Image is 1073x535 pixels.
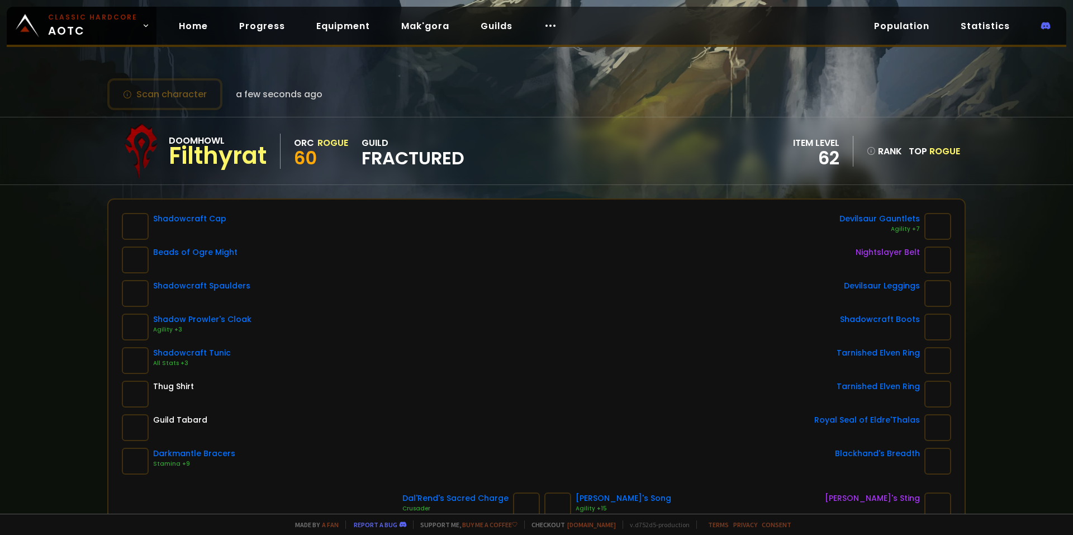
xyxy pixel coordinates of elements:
div: Agility +3 [153,325,251,334]
img: item-18465 [924,414,951,441]
div: Crusader [402,504,509,513]
span: v. d752d5 - production [623,520,690,529]
a: Progress [230,15,294,37]
span: Made by [288,520,339,529]
a: Guilds [472,15,521,37]
a: Privacy [733,520,757,529]
a: Terms [708,520,729,529]
div: 62 [793,150,839,167]
img: item-13965 [924,448,951,475]
span: 60 [294,145,317,171]
a: Statistics [952,15,1019,37]
div: Top [909,144,960,158]
div: Beads of Ogre Might [153,247,238,258]
div: [PERSON_NAME]'s Sting [825,493,920,504]
div: Tarnished Elven Ring [837,381,920,392]
div: Devilsaur Gauntlets [839,213,920,225]
a: Population [865,15,938,37]
span: Fractured [362,150,464,167]
a: Home [170,15,217,37]
a: Classic HardcoreAOTC [7,7,156,45]
span: Checkout [524,520,616,529]
div: Blackhand's Breadth [835,448,920,460]
div: Shadowcraft Boots [840,314,920,325]
div: Shadow Prowler's Cloak [153,314,251,325]
div: Thug Shirt [153,381,194,392]
div: Shadowcraft Tunic [153,347,231,359]
small: Classic Hardcore [48,12,137,22]
a: Consent [762,520,791,529]
div: item level [793,136,839,150]
div: Tarnished Elven Ring [837,347,920,359]
img: item-16707 [122,213,149,240]
img: item-16721 [122,347,149,374]
span: Rogue [929,145,960,158]
div: Agility +15 [576,504,671,513]
span: AOTC [48,12,137,39]
img: item-15062 [924,280,951,307]
div: Nightslayer Belt [856,247,920,258]
img: item-12940 [513,493,540,519]
a: Equipment [307,15,379,37]
a: a fan [322,520,339,529]
img: item-16708 [122,280,149,307]
img: item-18500 [924,381,951,408]
div: Orc [294,136,314,150]
span: Support me, [413,520,517,529]
div: Royal Seal of Eldre'Thalas [814,414,920,426]
div: Filthyrat [169,148,267,164]
a: Buy me a coffee [462,520,517,529]
img: item-2105 [122,381,149,408]
div: rank [867,144,902,158]
div: Devilsaur Leggings [844,280,920,292]
img: item-16711 [924,314,951,340]
img: item-15063 [924,213,951,240]
div: Dal'Rend's Sacred Charge [402,493,509,504]
div: guild [362,136,464,167]
div: Stamina +9 [153,460,235,468]
a: Mak'gora [392,15,458,37]
div: [PERSON_NAME]'s Song [576,493,671,504]
img: item-22004 [122,448,149,475]
a: Report a bug [354,520,397,529]
img: item-16827 [924,247,951,273]
img: item-22269 [122,314,149,340]
div: Rogue [317,136,348,150]
img: item-20038 [924,493,951,519]
button: Scan character [107,78,222,110]
div: Doomhowl [169,134,267,148]
div: Guild Tabard [153,414,207,426]
div: Agility +7 [839,225,920,234]
a: [DOMAIN_NAME] [567,520,616,529]
img: item-22150 [122,247,149,273]
div: Shadowcraft Cap [153,213,226,225]
span: a few seconds ago [236,87,322,101]
img: item-15806 [544,493,571,519]
div: All Stats +3 [153,359,231,368]
img: item-5976 [122,414,149,441]
div: Shadowcraft Spaulders [153,280,250,292]
img: item-18500 [924,347,951,374]
div: Darkmantle Bracers [153,448,235,460]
